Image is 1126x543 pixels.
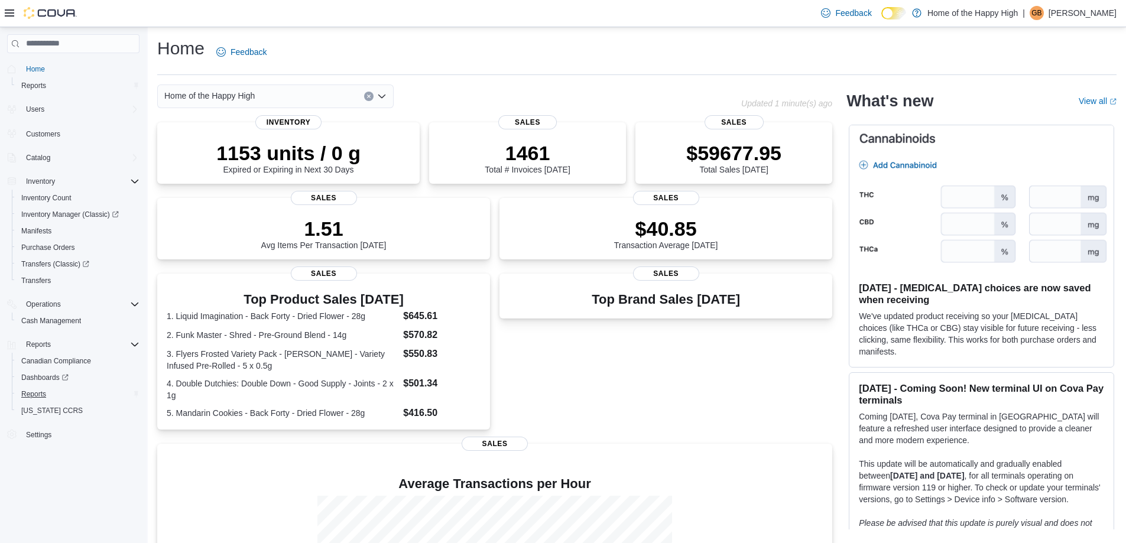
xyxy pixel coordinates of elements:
[17,207,124,222] a: Inventory Manager (Classic)
[291,266,357,281] span: Sales
[881,7,906,19] input: Dark Mode
[1023,6,1025,20] p: |
[592,292,740,307] h3: Top Brand Sales [DATE]
[17,79,51,93] a: Reports
[17,224,139,238] span: Manifests
[705,115,764,129] span: Sales
[17,404,139,418] span: Washington CCRS
[403,309,481,323] dd: $645.61
[927,6,1018,20] p: Home of the Happy High
[24,7,77,19] img: Cova
[21,427,139,442] span: Settings
[17,224,56,238] a: Manifests
[157,37,205,60] h1: Home
[17,240,139,255] span: Purchase Orders
[21,297,66,311] button: Operations
[859,382,1104,406] h3: [DATE] - Coming Soon! New terminal UI on Cova Pay terminals
[21,81,46,90] span: Reports
[17,191,139,205] span: Inventory Count
[21,174,139,188] span: Inventory
[633,191,699,205] span: Sales
[167,292,481,307] h3: Top Product Sales [DATE]
[21,127,65,141] a: Customers
[1109,98,1117,105] svg: External link
[686,141,781,165] p: $59677.95
[21,193,72,203] span: Inventory Count
[17,354,96,368] a: Canadian Compliance
[17,387,139,401] span: Reports
[261,217,387,250] div: Avg Items Per Transaction [DATE]
[12,206,144,223] a: Inventory Manager (Classic)
[890,471,964,480] strong: [DATE] and [DATE]
[12,239,144,256] button: Purchase Orders
[12,369,144,386] a: Dashboards
[2,173,144,190] button: Inventory
[741,99,832,108] p: Updated 1 minute(s) ago
[21,61,139,76] span: Home
[816,1,876,25] a: Feedback
[167,348,398,372] dt: 3. Flyers Frosted Variety Pack - [PERSON_NAME] - Variety Infused Pre-Rolled - 5 x 0.5g
[462,437,528,451] span: Sales
[7,56,139,474] nav: Complex example
[17,274,139,288] span: Transfers
[21,226,51,236] span: Manifests
[17,207,139,222] span: Inventory Manager (Classic)
[2,149,144,166] button: Catalog
[21,151,55,165] button: Catalog
[12,402,144,419] button: [US_STATE] CCRS
[859,310,1104,357] p: We've updated product receiving so your [MEDICAL_DATA] choices (like THCa or CBG) stay visible fo...
[231,46,267,58] span: Feedback
[26,153,50,162] span: Catalog
[12,272,144,289] button: Transfers
[21,126,139,141] span: Customers
[403,347,481,361] dd: $550.83
[21,243,75,252] span: Purchase Orders
[21,102,139,116] span: Users
[12,223,144,239] button: Manifests
[21,316,81,326] span: Cash Management
[21,259,89,269] span: Transfers (Classic)
[12,77,144,94] button: Reports
[12,353,144,369] button: Canadian Compliance
[2,125,144,142] button: Customers
[2,60,144,77] button: Home
[26,177,55,186] span: Inventory
[17,314,86,328] a: Cash Management
[2,296,144,313] button: Operations
[633,266,699,281] span: Sales
[21,151,139,165] span: Catalog
[859,458,1104,505] p: This update will be automatically and gradually enabled between , for all terminals operating on ...
[17,387,51,401] a: Reports
[261,217,387,240] p: 1.51
[12,190,144,206] button: Inventory Count
[17,240,80,255] a: Purchase Orders
[686,141,781,174] div: Total Sales [DATE]
[846,92,933,110] h2: What's new
[2,426,144,443] button: Settings
[167,310,398,322] dt: 1. Liquid Imagination - Back Forty - Dried Flower - 28g
[216,141,361,174] div: Expired or Expiring in Next 30 Days
[26,340,51,349] span: Reports
[212,40,271,64] a: Feedback
[859,282,1104,305] h3: [DATE] - [MEDICAL_DATA] choices are now saved when receiving
[403,376,481,391] dd: $501.34
[21,210,119,219] span: Inventory Manager (Classic)
[859,411,1104,446] p: Coming [DATE], Cova Pay terminal in [GEOGRAPHIC_DATA] will feature a refreshed user interface des...
[17,370,73,385] a: Dashboards
[167,407,398,419] dt: 5. Mandarin Cookies - Back Forty - Dried Flower - 28g
[17,257,94,271] a: Transfers (Classic)
[167,329,398,341] dt: 2. Funk Master - Shred - Pre-Ground Blend - 14g
[12,313,144,329] button: Cash Management
[364,92,374,101] button: Clear input
[26,430,51,440] span: Settings
[291,191,357,205] span: Sales
[21,297,139,311] span: Operations
[17,257,139,271] span: Transfers (Classic)
[21,337,56,352] button: Reports
[21,389,46,399] span: Reports
[26,105,44,114] span: Users
[1049,6,1117,20] p: [PERSON_NAME]
[403,328,481,342] dd: $570.82
[403,406,481,420] dd: $416.50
